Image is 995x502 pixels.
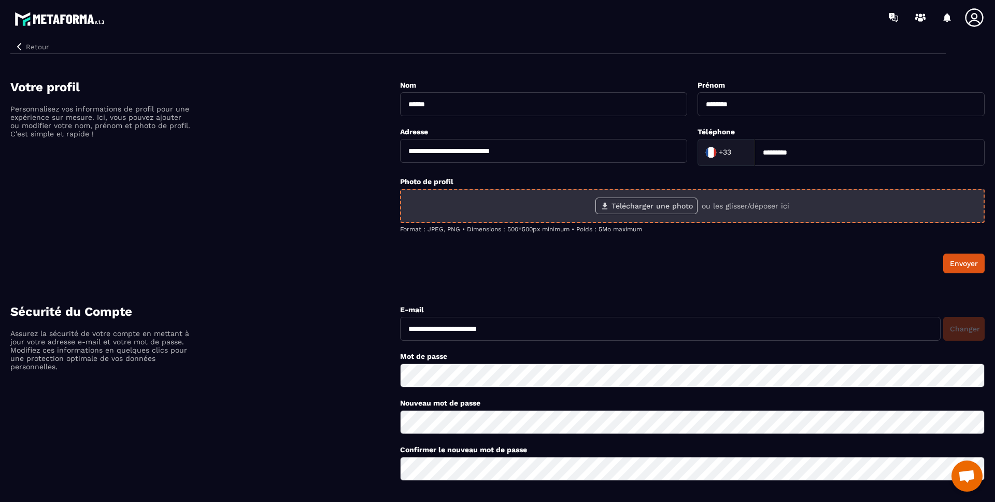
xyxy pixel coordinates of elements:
label: Photo de profil [400,177,453,186]
p: ou les glisser/déposer ici [702,202,789,210]
button: Retour [10,40,53,53]
p: Format : JPEG, PNG • Dimensions : 500*500px minimum • Poids : 5Mo maximum [400,226,985,233]
label: Prénom [698,81,725,89]
p: Personnalisez vos informations de profil pour une expérience sur mesure. Ici, vous pouvez ajouter... [10,105,192,138]
label: Télécharger une photo [595,198,698,214]
img: Country Flag [701,142,721,163]
label: Confirmer le nouveau mot de passe [400,445,527,454]
div: Ouvrir le chat [951,461,983,492]
div: Search for option [698,139,755,166]
img: logo [15,9,108,29]
label: Nom [400,81,416,89]
button: Envoyer [943,254,985,273]
input: Search for option [733,145,744,160]
p: Assurez la sécurité de votre compte en mettant à jour votre adresse e-mail et votre mot de passe.... [10,329,192,371]
span: +33 [719,147,731,158]
h4: Votre profil [10,80,400,94]
h4: Sécurité du Compte [10,304,400,319]
label: Adresse [400,128,428,136]
label: Téléphone [698,128,735,136]
label: Nouveau mot de passe [400,399,480,407]
label: Mot de passe [400,352,447,360]
label: E-mail [400,305,424,314]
